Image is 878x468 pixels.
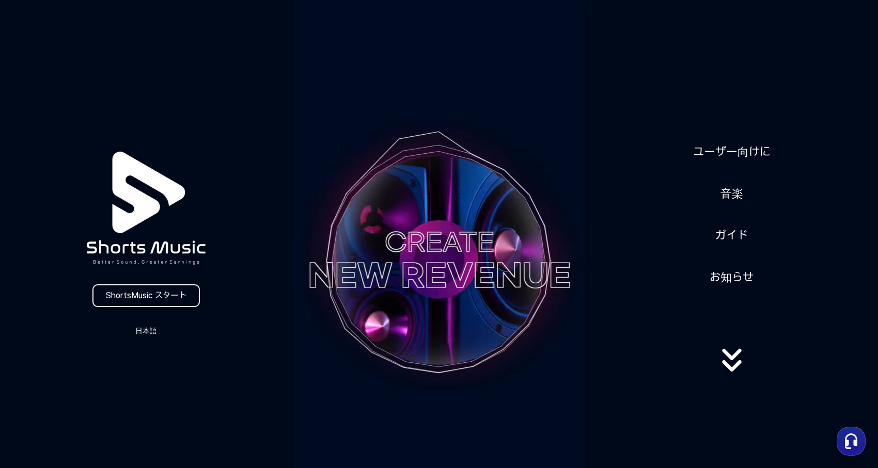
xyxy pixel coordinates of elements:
[705,265,758,290] a: お知らせ
[716,181,747,206] a: 音楽
[61,124,231,293] img: logo
[711,223,752,248] a: ガイド
[689,139,775,165] a: ユーザー向けに
[92,284,200,307] a: ShortsMusic スタート
[121,324,171,338] button: 日本語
